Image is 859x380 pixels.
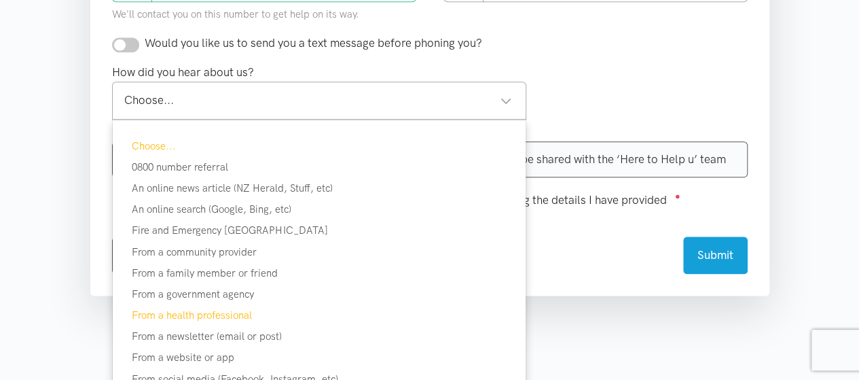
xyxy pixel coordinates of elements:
div: Choose... [124,91,513,109]
div: From a health professional [113,307,526,324]
sup: ● [675,191,680,201]
div: An online search (Google, Bing, etc) [113,201,526,218]
div: 0800 number referral [113,159,526,175]
span: Would you like us to send you a text message before phoning you? [145,36,482,50]
div: From a newsletter (email or post) [113,328,526,345]
div: From a family member or friend [113,265,526,281]
div: Choose... [113,138,526,154]
button: Submit [683,237,748,274]
div: From a community provider [113,244,526,260]
div: From a government agency [113,286,526,303]
div: From a website or app [113,349,526,366]
small: We'll contact you on this number to get help on its way. [112,8,359,20]
label: How did you hear about us? [112,63,254,82]
div: An online news article (NZ Herald, Stuff, etc) [113,180,526,196]
div: Fire and Emergency [GEOGRAPHIC_DATA] [113,222,526,239]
